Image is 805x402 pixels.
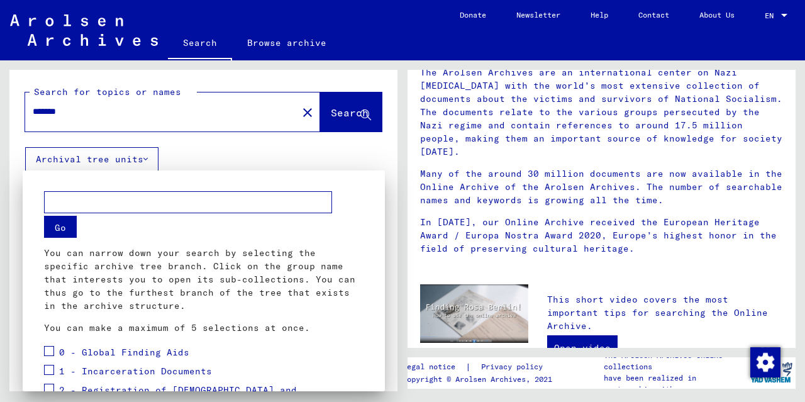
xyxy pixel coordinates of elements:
button: Go [44,216,77,238]
span: 0 - Global Finding Aids [59,346,189,357]
div: Change consent [750,347,780,377]
span: 1 - Incarceration Documents [59,365,212,376]
p: You can make a maximum of 5 selections at once. [44,321,364,335]
img: Change consent [750,347,780,377]
p: You can narrow down your search by selecting the specific archive tree branch. Click on the group... [44,247,364,313]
